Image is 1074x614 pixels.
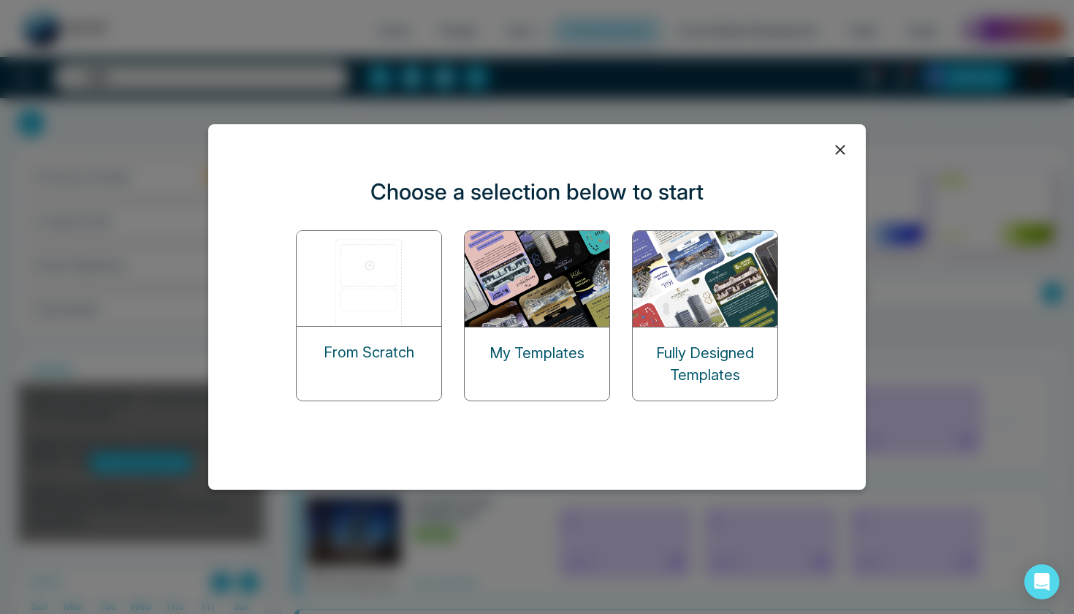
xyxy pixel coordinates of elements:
[633,231,779,327] img: designed-templates.png
[633,342,777,386] p: Fully Designed Templates
[370,175,704,208] p: Choose a selection below to start
[490,342,584,364] p: My Templates
[1024,564,1059,599] div: Open Intercom Messenger
[465,231,611,327] img: my-templates.png
[297,231,443,326] img: start-from-scratch.png
[324,341,414,363] p: From Scratch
